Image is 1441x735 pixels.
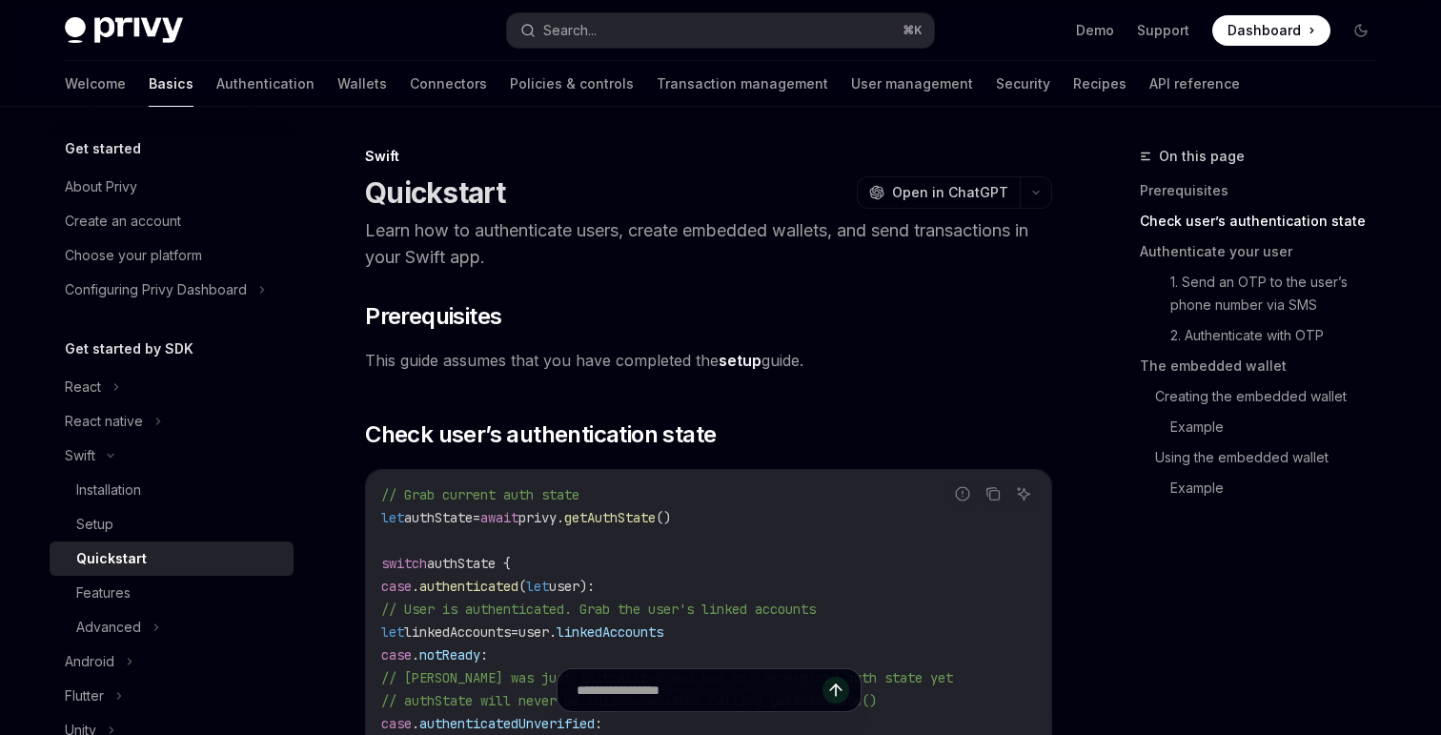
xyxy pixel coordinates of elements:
[1011,481,1036,506] button: Ask AI
[50,679,294,713] button: Flutter
[365,217,1052,271] p: Learn how to authenticate users, create embedded wallets, and send transactions in your Swift app.
[76,582,131,604] div: Features
[149,61,193,107] a: Basics
[76,547,147,570] div: Quickstart
[1073,61,1126,107] a: Recipes
[996,61,1050,107] a: Security
[857,176,1020,209] button: Open in ChatGPT
[381,555,427,572] span: switch
[65,137,141,160] h5: Get started
[577,669,822,711] input: Ask a question...
[1140,473,1391,503] a: Example
[511,623,518,641] span: =
[892,183,1008,202] span: Open in ChatGPT
[65,650,114,673] div: Android
[1140,175,1391,206] a: Prerequisites
[365,347,1052,374] span: This guide assumes that you have completed the guide.
[1346,15,1376,46] button: Toggle dark mode
[50,541,294,576] a: Quickstart
[65,684,104,707] div: Flutter
[365,419,716,450] span: Check user’s authentication state
[381,578,412,595] span: case
[1140,206,1391,236] a: Check user’s authentication state
[76,513,113,536] div: Setup
[587,578,595,595] span: :
[981,481,1005,506] button: Copy the contents from the code block
[1140,351,1391,381] a: The embedded wallet
[427,555,511,572] span: authState {
[50,610,294,644] button: Advanced
[365,301,501,332] span: Prerequisites
[903,23,923,38] span: ⌘ K
[1140,320,1391,351] a: 2. Authenticate with OTP
[50,238,294,273] a: Choose your platform
[518,623,557,641] span: user.
[1140,236,1391,267] a: Authenticate your user
[50,473,294,507] a: Installation
[1140,442,1391,473] a: Using the embedded wallet
[65,61,126,107] a: Welcome
[851,61,973,107] a: User management
[719,351,761,371] a: setup
[419,578,518,595] span: authenticated
[65,244,202,267] div: Choose your platform
[518,509,564,526] span: privy.
[410,61,487,107] a: Connectors
[412,578,419,595] span: .
[1140,412,1391,442] a: Example
[381,646,412,664] span: case
[526,578,549,595] span: let
[50,204,294,238] a: Create an account
[1140,381,1391,412] a: Creating the embedded wallet
[65,376,101,398] div: React
[564,509,656,526] span: getAuthState
[76,616,141,639] div: Advanced
[50,507,294,541] a: Setup
[50,404,294,439] button: React native
[510,61,634,107] a: Policies & controls
[1228,21,1301,40] span: Dashboard
[76,479,141,501] div: Installation
[65,17,183,44] img: dark logo
[50,439,294,473] button: Swift
[65,410,143,433] div: React native
[50,644,294,679] button: Android
[822,677,849,704] button: Send message
[412,646,419,664] span: .
[65,444,95,467] div: Swift
[1159,145,1245,168] span: On this page
[404,509,473,526] span: authState
[419,646,480,664] span: notReady
[50,170,294,204] a: About Privy
[1149,61,1240,107] a: API reference
[656,509,671,526] span: ()
[950,481,975,506] button: Report incorrect code
[480,646,488,664] span: :
[518,578,526,595] span: (
[365,175,506,210] h1: Quickstart
[1076,21,1114,40] a: Demo
[337,61,387,107] a: Wallets
[65,337,193,360] h5: Get started by SDK
[65,210,181,233] div: Create an account
[381,486,579,503] span: // Grab current auth state
[381,509,404,526] span: let
[381,623,404,641] span: let
[1137,21,1189,40] a: Support
[1212,15,1330,46] a: Dashboard
[50,370,294,404] button: React
[381,601,816,618] span: // User is authenticated. Grab the user's linked accounts
[543,19,597,42] div: Search...
[1140,267,1391,320] a: 1. Send an OTP to the user’s phone number via SMS
[216,61,315,107] a: Authentication
[404,623,511,641] span: linkedAccounts
[365,147,1052,166] div: Swift
[50,273,294,307] button: Configuring Privy Dashboard
[557,623,663,641] span: linkedAccounts
[50,576,294,610] a: Features
[65,175,137,198] div: About Privy
[507,13,934,48] button: Search...⌘K
[65,278,247,301] div: Configuring Privy Dashboard
[657,61,828,107] a: Transaction management
[549,578,587,595] span: user)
